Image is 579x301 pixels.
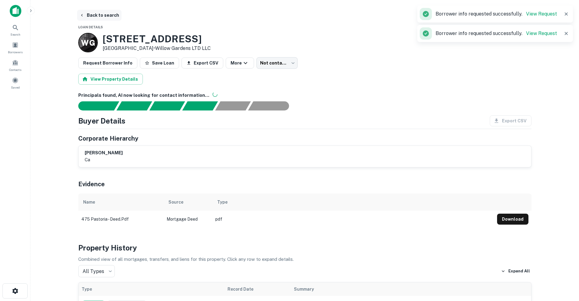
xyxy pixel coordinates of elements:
[10,32,20,37] span: Search
[78,115,125,126] h4: Buyer Details
[256,57,298,69] div: Not contacted
[526,11,557,17] a: View Request
[164,194,212,211] th: Source
[168,198,183,206] div: Source
[81,37,95,49] p: W G
[212,211,494,228] td: pdf
[526,30,557,36] a: View Request
[85,156,123,163] p: ca
[78,211,164,228] td: 475 pastoria - deed.pdf
[217,198,228,206] div: Type
[103,45,211,52] p: [GEOGRAPHIC_DATA] •
[78,74,143,85] button: View Property Details
[79,282,224,296] th: Type
[500,267,531,276] button: Expand All
[71,101,117,110] div: Sending borrower request to AI...
[436,10,557,18] p: Borrower info requested successfully.
[224,282,291,296] th: Record Date
[497,214,528,225] button: Download
[164,211,212,228] td: Mortgage Deed
[155,45,211,51] a: Willow Gardens LTD LLC
[116,101,152,110] div: Your request is received and processing...
[291,282,497,296] th: Summary
[78,194,164,211] th: Name
[212,194,494,211] th: Type
[78,194,531,228] div: scrollable content
[9,67,21,72] span: Contacts
[78,25,103,29] span: Loan Details
[10,5,21,17] img: capitalize-icon.png
[182,101,218,110] div: Principals found, AI now looking for contact information...
[436,30,557,37] p: Borrower info requested successfully.
[226,58,254,68] button: More
[77,10,122,21] button: Back to search
[8,50,23,54] span: Borrowers
[248,101,296,110] div: AI fulfillment process complete.
[78,265,115,277] div: All Types
[2,57,29,73] a: Contacts
[103,33,211,45] h3: [STREET_ADDRESS]
[182,58,223,68] button: Export CSV
[78,92,531,99] h6: Principals found, AI now looking for contact information...
[11,85,20,90] span: Saved
[85,149,123,156] h6: [PERSON_NAME]
[78,256,531,263] p: Combined view of all mortgages, transfers, and liens for this property. Click any row to expand d...
[549,252,579,282] iframe: Chat Widget
[215,101,251,110] div: Principals found, still searching for contact information. This may take time...
[140,58,179,68] button: Save Loan
[78,58,137,68] button: Request Borrower Info
[2,75,29,91] a: Saved
[2,39,29,56] a: Borrowers
[83,198,95,206] div: Name
[78,180,105,189] h5: Evidence
[2,22,29,38] a: Search
[78,242,531,253] h4: Property History
[149,101,185,110] div: Documents found, AI parsing details...
[78,134,138,143] h5: Corporate Hierarchy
